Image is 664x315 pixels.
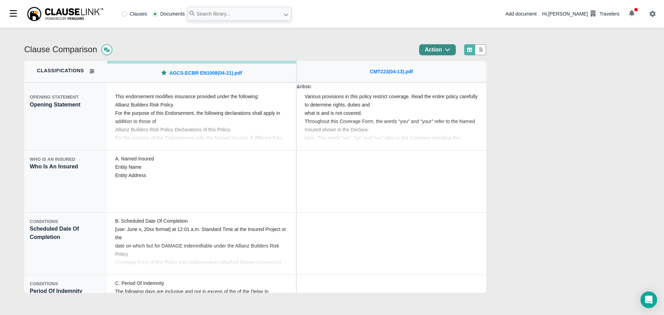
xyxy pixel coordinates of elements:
[110,91,294,148] div: This endorsement modifies insurance provided under the following: Allianz Builders Risk Policy Fo...
[24,45,97,54] span: Clause Comparison
[24,213,107,275] div: Scheduled Date Of Completion
[30,94,102,101] div: OPENING STATEMENT
[475,44,486,55] div: Switch to Document Comparison View
[169,70,242,77] a: AGCS-ECBR EN1008(04-21).pdf
[153,11,185,16] label: Documents
[599,10,619,18] div: Travelers
[110,153,294,210] div: A. Named Insured Entity Name Entity Address
[425,47,442,53] span: Action
[370,68,413,75] a: CMT223(04-13).pdf
[30,218,102,225] div: CONDITIONS
[505,10,536,18] div: Add document
[24,88,107,150] div: Opening Statement
[122,11,147,16] label: Clauses
[640,291,657,308] div: Open Intercom Messenger
[30,280,102,287] div: CONDITIONS
[187,7,291,21] input: Search library...
[464,44,475,55] div: Grid Comparison View
[419,44,456,55] button: Action
[26,6,104,22] img: ClauseLink
[37,68,84,74] h5: Classifications
[30,156,102,163] div: WHO IS AN INSURED
[107,61,297,83] div: Switch Anchor Document
[542,8,619,20] div: Hi, [PERSON_NAME]
[24,150,107,213] div: Who Is An Insured
[299,91,484,148] div: Various provisions in this policy restrict coverage. Read the entire policy carefully to determin...
[110,215,294,272] div: B. Scheduled Date Of Completion [use: June x, 20xx format] at 12:01 a.m. Standard Time at the Ins...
